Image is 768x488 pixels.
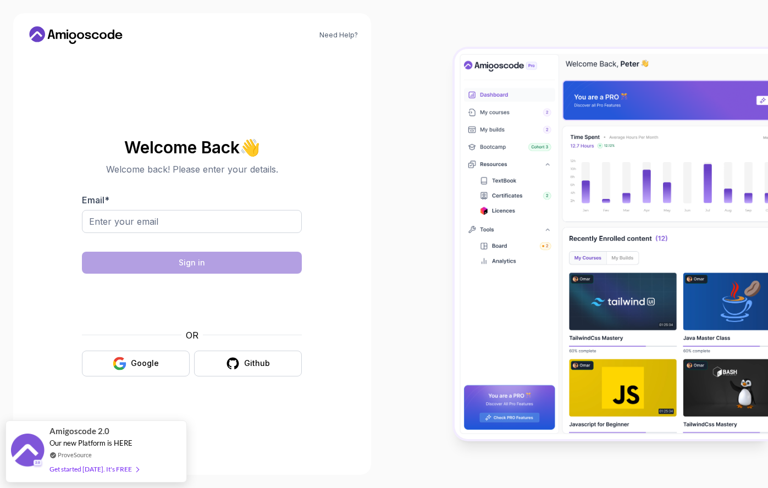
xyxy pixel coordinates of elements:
div: Sign in [179,257,205,268]
div: Google [131,358,159,369]
span: Our new Platform is HERE [49,439,132,447]
label: Email * [82,195,109,206]
div: Github [244,358,270,369]
iframe: Widget containing checkbox for hCaptcha security challenge [109,280,275,322]
img: Amigoscode Dashboard [455,49,768,439]
span: 👋 [239,137,261,157]
p: Welcome back! Please enter your details. [82,163,302,176]
a: Need Help? [319,31,358,40]
h2: Welcome Back [82,138,302,156]
button: Github [194,351,302,376]
p: OR [186,329,198,342]
div: Get started [DATE]. It's FREE [49,463,139,475]
a: Home link [26,26,125,44]
a: ProveSource [58,451,92,458]
span: Amigoscode 2.0 [49,425,109,437]
button: Sign in [82,252,302,274]
img: provesource social proof notification image [11,434,44,469]
input: Enter your email [82,210,302,233]
button: Google [82,351,190,376]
